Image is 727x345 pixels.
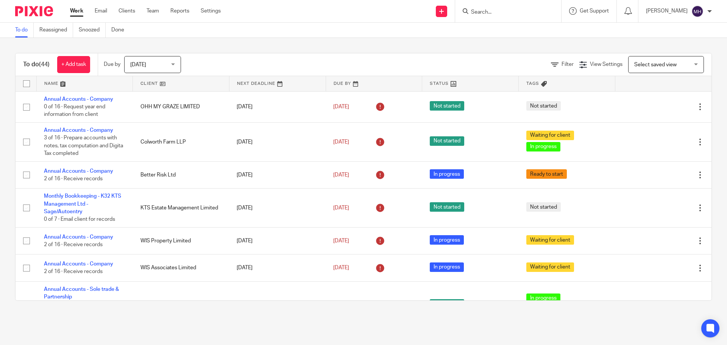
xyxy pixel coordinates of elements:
[44,242,103,247] span: 2 of 16 · Receive records
[526,81,539,86] span: Tags
[333,238,349,244] span: [DATE]
[526,131,574,140] span: Waiting for client
[229,162,326,189] td: [DATE]
[333,139,349,145] span: [DATE]
[95,7,107,15] a: Email
[44,261,113,267] a: Annual Accounts - Company
[15,23,34,37] a: To do
[580,8,609,14] span: Get Support
[333,265,349,270] span: [DATE]
[526,101,561,111] span: Not started
[526,262,574,272] span: Waiting for client
[333,172,349,178] span: [DATE]
[526,235,574,245] span: Waiting for client
[133,254,229,281] td: WIS Associates Limited
[104,61,120,68] p: Due by
[634,62,677,67] span: Select saved view
[430,299,464,309] span: Not started
[526,142,560,151] span: In progress
[44,287,119,300] a: Annual Accounts - Sole trade & Partnership
[470,9,538,16] input: Search
[44,194,121,214] a: Monthly Bookkeeping - K32 KTS Management Ltd - Sage/Autoentry
[430,101,464,111] span: Not started
[646,7,688,15] p: [PERSON_NAME]
[526,169,567,179] span: Ready to start
[430,136,464,146] span: Not started
[130,62,146,67] span: [DATE]
[133,122,229,161] td: Colworth Farm LLP
[133,91,229,122] td: OHH MY GRAZE LIMITED
[70,7,83,15] a: Work
[39,61,50,67] span: (44)
[201,7,221,15] a: Settings
[229,91,326,122] td: [DATE]
[430,235,464,245] span: In progress
[170,7,189,15] a: Reports
[691,5,704,17] img: svg%3E
[44,217,115,222] span: 0 of 7 · Email client for records
[133,227,229,254] td: WIS Property Limited
[44,269,103,275] span: 2 of 16 · Receive records
[44,128,113,133] a: Annual Accounts - Company
[430,262,464,272] span: In progress
[44,136,123,156] span: 3 of 16 · Prepare accounts with notes, tax computation and Digita Tax completed
[430,169,464,179] span: In progress
[119,7,135,15] a: Clients
[133,162,229,189] td: Better Risk Ltd
[333,205,349,211] span: [DATE]
[229,227,326,254] td: [DATE]
[229,189,326,228] td: [DATE]
[44,234,113,240] a: Annual Accounts - Company
[23,61,50,69] h1: To do
[79,23,106,37] a: Snoozed
[430,202,464,212] span: Not started
[229,122,326,161] td: [DATE]
[590,62,622,67] span: View Settings
[147,7,159,15] a: Team
[229,281,326,328] td: [DATE]
[39,23,73,37] a: Reassigned
[526,293,560,303] span: In progress
[526,202,561,212] span: Not started
[15,6,53,16] img: Pixie
[44,104,105,117] span: 0 of 16 · Request year end information from client
[57,56,90,73] a: + Add task
[229,254,326,281] td: [DATE]
[111,23,130,37] a: Done
[133,189,229,228] td: KTS Estate Management Limited
[44,176,103,181] span: 2 of 16 · Receive records
[562,62,574,67] span: Filter
[133,281,229,328] td: [PERSON_NAME]
[44,169,113,174] a: Annual Accounts - Company
[333,104,349,109] span: [DATE]
[44,97,113,102] a: Annual Accounts - Company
